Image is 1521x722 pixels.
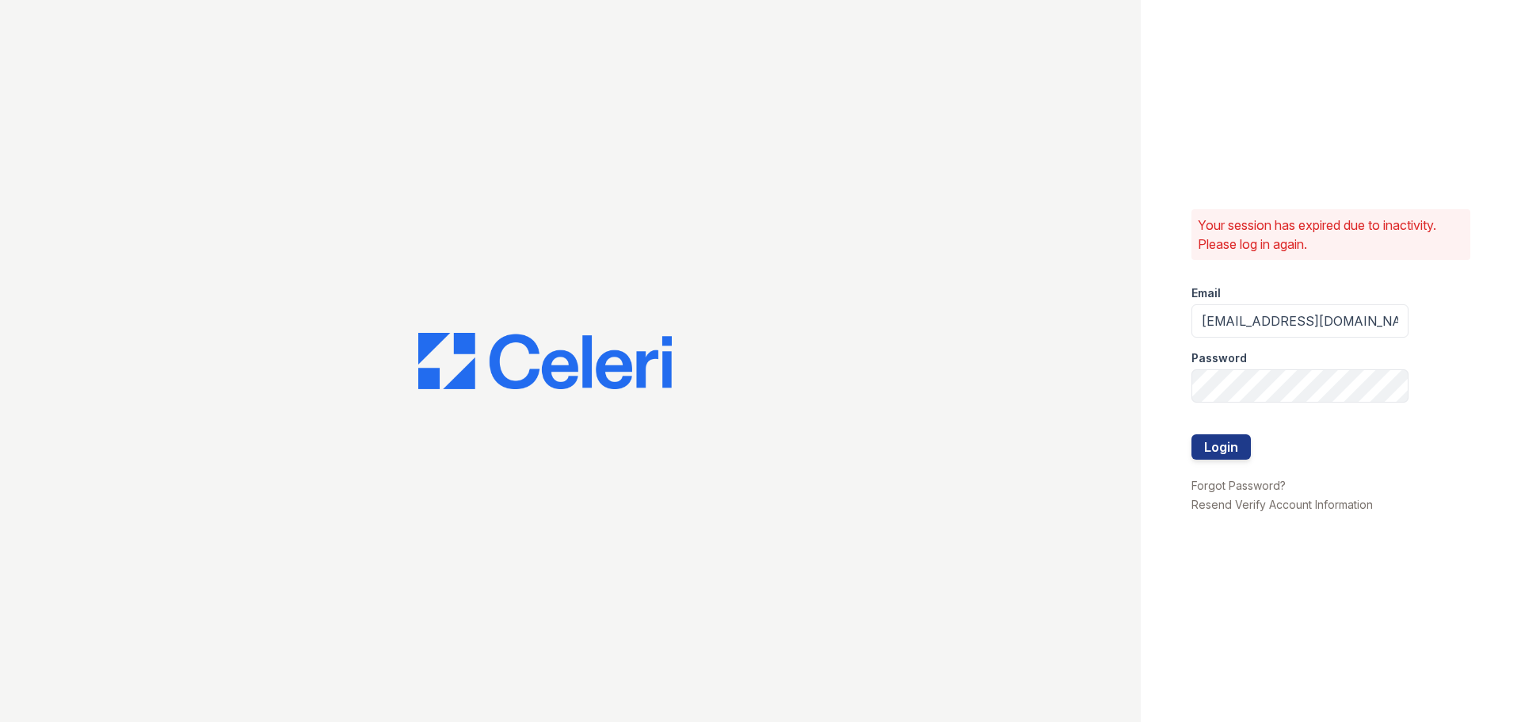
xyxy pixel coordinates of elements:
[418,333,672,390] img: CE_Logo_Blue-a8612792a0a2168367f1c8372b55b34899dd931a85d93a1a3d3e32e68fde9ad4.png
[1191,479,1286,492] a: Forgot Password?
[1191,350,1247,366] label: Password
[1191,498,1373,511] a: Resend Verify Account Information
[1198,216,1464,254] p: Your session has expired due to inactivity. Please log in again.
[1191,434,1251,460] button: Login
[1191,285,1221,301] label: Email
